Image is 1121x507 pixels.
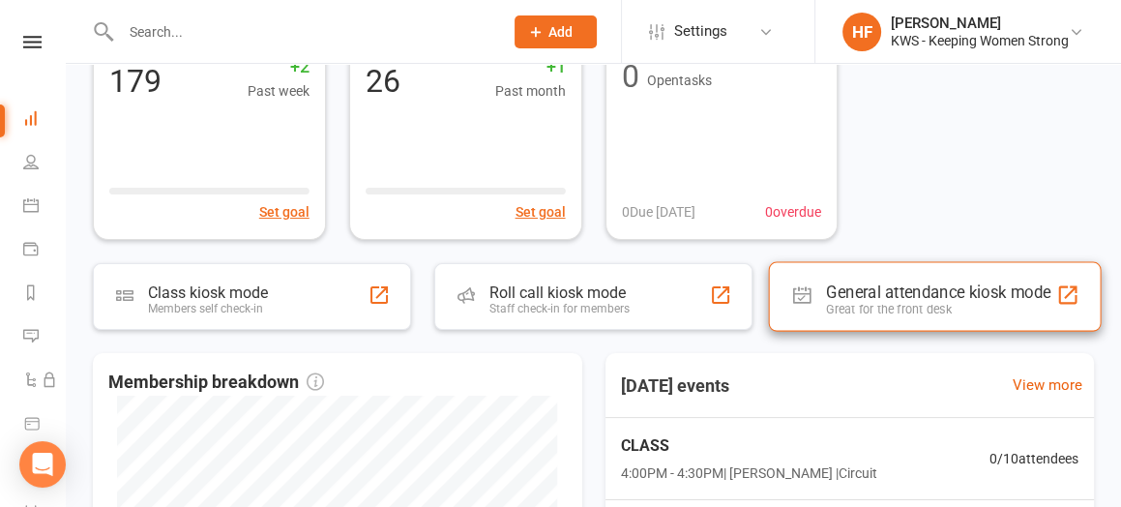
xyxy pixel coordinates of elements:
[1013,373,1082,397] a: View more
[842,13,881,51] div: HF
[989,448,1078,469] span: 0 / 10 attendees
[248,53,310,81] span: +2
[23,142,67,186] a: People
[115,18,489,45] input: Search...
[109,66,162,97] div: 179
[248,80,310,102] span: Past week
[108,369,324,397] span: Membership breakdown
[516,201,566,223] button: Set goal
[674,10,727,53] span: Settings
[495,53,566,81] span: +1
[826,283,1050,302] div: General attendance kiosk mode
[148,302,268,315] div: Members self check-in
[622,201,695,223] span: 0 Due [DATE]
[23,229,67,273] a: Payments
[23,403,67,447] a: Product Sales
[23,99,67,142] a: Dashboard
[826,302,1050,316] div: Great for the front desk
[23,186,67,229] a: Calendar
[366,66,400,97] div: 26
[515,15,597,48] button: Add
[647,73,712,88] span: Open tasks
[621,433,877,459] span: CLASS
[622,61,639,92] div: 0
[19,441,66,488] div: Open Intercom Messenger
[23,273,67,316] a: Reports
[765,201,821,223] span: 0 overdue
[891,15,1069,32] div: [PERSON_NAME]
[605,369,745,403] h3: [DATE] events
[259,201,310,223] button: Set goal
[548,24,573,40] span: Add
[489,283,630,302] div: Roll call kiosk mode
[489,302,630,315] div: Staff check-in for members
[891,32,1069,49] div: KWS - Keeping Women Strong
[495,80,566,102] span: Past month
[621,462,877,484] span: 4:00PM - 4:30PM | [PERSON_NAME] | Circuit
[148,283,268,302] div: Class kiosk mode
